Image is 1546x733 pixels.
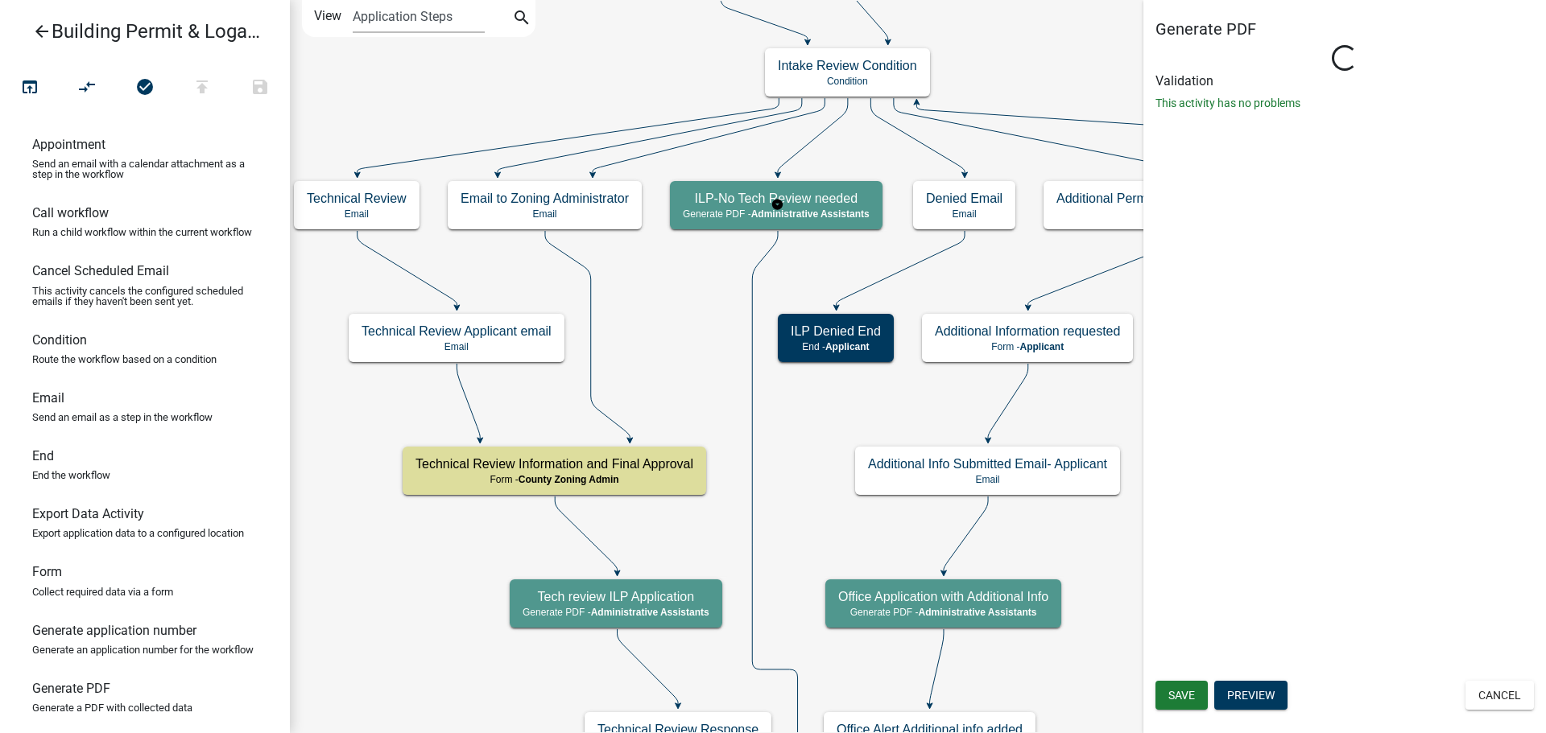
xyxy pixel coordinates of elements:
[523,607,709,618] p: Generate PDF -
[32,702,192,713] p: Generate a PDF with collected data
[926,191,1002,206] h5: Denied Email
[32,205,109,220] h6: Call workflow
[135,77,155,100] i: check_circle
[20,77,39,100] i: open_in_browser
[32,22,52,44] i: arrow_back
[935,341,1120,352] p: Form -
[1056,208,1312,220] p: Email
[868,474,1107,485] p: Email
[683,191,870,206] h5: ILP-No Tech Review needed
[778,58,917,73] h5: Intake Review Condition
[935,323,1120,339] h5: Additional Information requested
[1168,689,1195,702] span: Save
[32,681,110,696] h6: Generate PDF
[307,208,407,220] p: Email
[791,323,881,339] h5: ILP Denied End
[1155,73,1534,89] h6: Validation
[32,354,217,364] p: Route the workflow based on a condition
[192,77,212,100] i: publish
[32,528,244,538] p: Export application data to a configured location
[791,341,881,352] p: End -
[32,137,105,152] h6: Appointment
[1056,191,1312,206] h5: Additional Permit/Application Required Email
[415,456,693,472] h5: Technical Review Information and Final Approval
[78,77,97,100] i: compare_arrows
[32,286,258,307] p: This activity cancels the configured scheduled emails if they haven't been sent yet.
[838,607,1048,618] p: Generate PDF -
[926,208,1002,220] p: Email
[32,564,62,579] h6: Form
[523,589,709,604] h5: Tech review ILP Application
[32,644,254,655] p: Generate an application number for the workflow
[1155,95,1534,112] p: This activity has no problems
[173,71,231,105] button: Publish
[32,263,169,278] h6: Cancel Scheduled Email
[58,71,116,105] button: Auto Layout
[362,323,552,339] h5: Technical Review Applicant email
[838,589,1048,604] h5: Office Application with Additional Info
[13,13,264,50] a: Building Permit & Logansport Improvement Location Permit
[32,470,110,480] p: End the workflow
[591,607,709,618] span: Administrative Assistants
[32,332,87,348] h6: Condition
[868,456,1107,472] h5: Additional Info Submitted Email- Applicant
[116,71,174,105] button: No problems
[415,474,693,485] p: Form -
[32,159,258,179] p: Send an email with a calendar attachment as a step in the workflow
[918,607,1036,618] span: Administrative Assistants
[778,76,917,87] p: Condition
[1465,681,1534,710] button: Cancel
[307,191,407,206] h5: Technical Review
[461,191,629,206] h5: Email to Zoning Administrator
[32,412,213,422] p: Send an email as a step in the workflow
[1155,19,1534,39] h5: Generate PDF
[1,71,59,105] button: Test Workflow
[250,77,270,100] i: save
[32,623,196,638] h6: Generate application number
[32,448,54,463] h6: End
[1,71,289,109] div: Workflow actions
[32,390,64,406] h6: Email
[461,208,629,220] p: Email
[509,6,535,32] button: search
[683,208,870,220] p: Generate PDF -
[1155,681,1208,710] button: Save
[512,8,531,31] i: search
[362,341,552,352] p: Email
[519,474,619,485] span: County Zoning Admin
[231,71,289,105] button: Save
[1214,681,1288,710] button: Preview
[751,208,870,220] span: Administrative Assistants
[32,587,173,597] p: Collect required data via a form
[32,506,144,521] h6: Export Data Activity
[825,341,870,352] span: Applicant
[32,227,252,237] p: Run a child workflow within the current workflow
[1020,341,1064,352] span: Applicant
